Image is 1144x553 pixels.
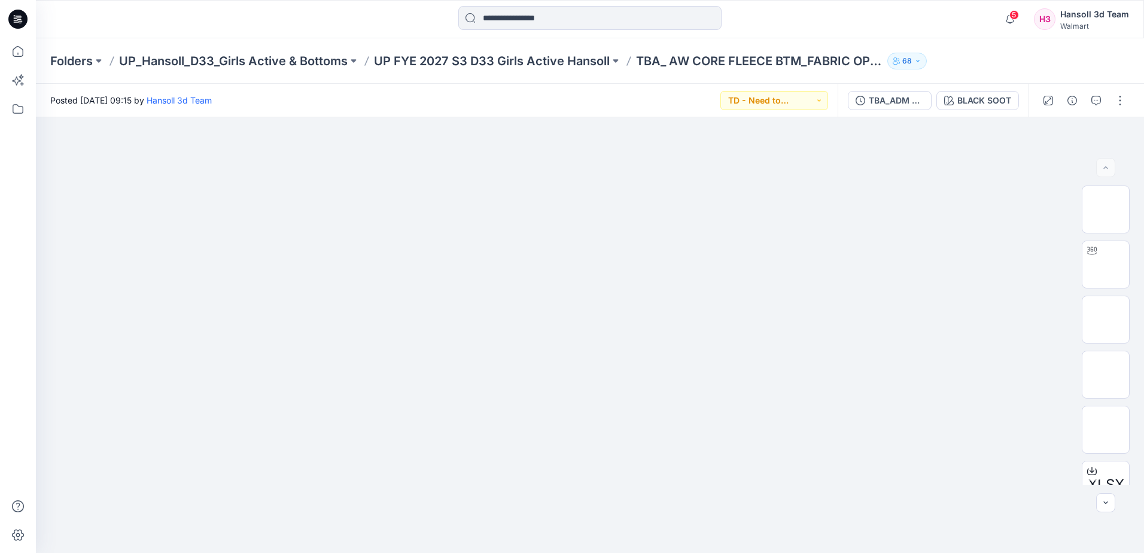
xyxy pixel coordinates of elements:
div: BLACK SOOT [957,94,1011,107]
p: TBA_ AW CORE FLEECE BTM_FABRIC OPT(1) [636,53,883,69]
a: UP_Hansoll_D33_Girls Active & Bottoms [119,53,348,69]
button: Details [1063,91,1082,110]
div: TBA_ADM FC_AW CORE FLEECE BOTTOM [869,94,924,107]
span: 5 [1009,10,1019,20]
a: Hansoll 3d Team [147,95,212,105]
div: Hansoll 3d Team [1060,7,1129,22]
span: XLSX [1088,474,1124,496]
button: BLACK SOOT [936,91,1019,110]
p: 68 [902,54,912,68]
a: Folders [50,53,93,69]
div: Walmart [1060,22,1129,31]
button: TBA_ADM FC_AW CORE FLEECE BOTTOM [848,91,932,110]
a: UP FYE 2027 S3 D33 Girls Active Hansoll [374,53,610,69]
span: Posted [DATE] 09:15 by [50,94,212,107]
div: H3 [1034,8,1055,30]
button: 68 [887,53,927,69]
